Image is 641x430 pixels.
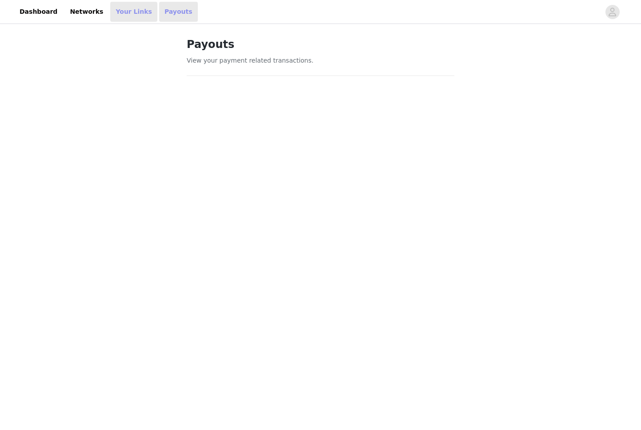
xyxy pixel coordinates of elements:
[110,2,157,22] a: Your Links
[608,5,617,19] div: avatar
[187,56,454,65] p: View your payment related transactions.
[187,36,454,52] h1: Payouts
[14,2,63,22] a: Dashboard
[159,2,198,22] a: Payouts
[64,2,108,22] a: Networks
